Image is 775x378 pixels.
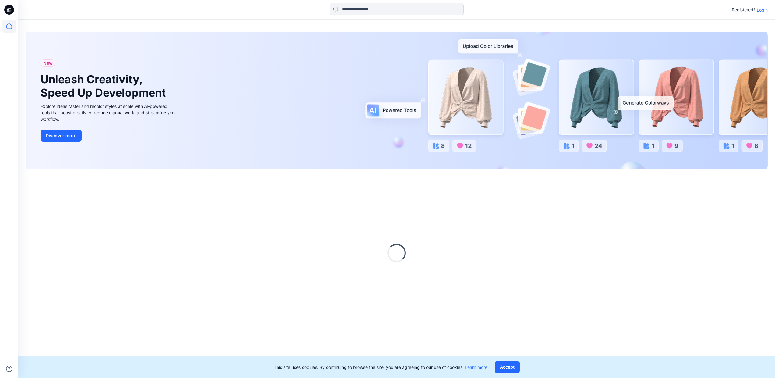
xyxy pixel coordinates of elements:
[495,361,520,373] button: Accept
[43,59,53,67] span: New
[41,73,168,99] h1: Unleash Creativity, Speed Up Development
[732,6,756,13] p: Registered?
[465,365,487,370] a: Learn more
[41,103,178,122] div: Explore ideas faster and recolor styles at scale with AI-powered tools that boost creativity, red...
[757,7,768,13] p: Login
[41,130,82,142] button: Discover more
[41,130,178,142] a: Discover more
[274,364,487,370] p: This site uses cookies. By continuing to browse the site, you are agreeing to our use of cookies.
